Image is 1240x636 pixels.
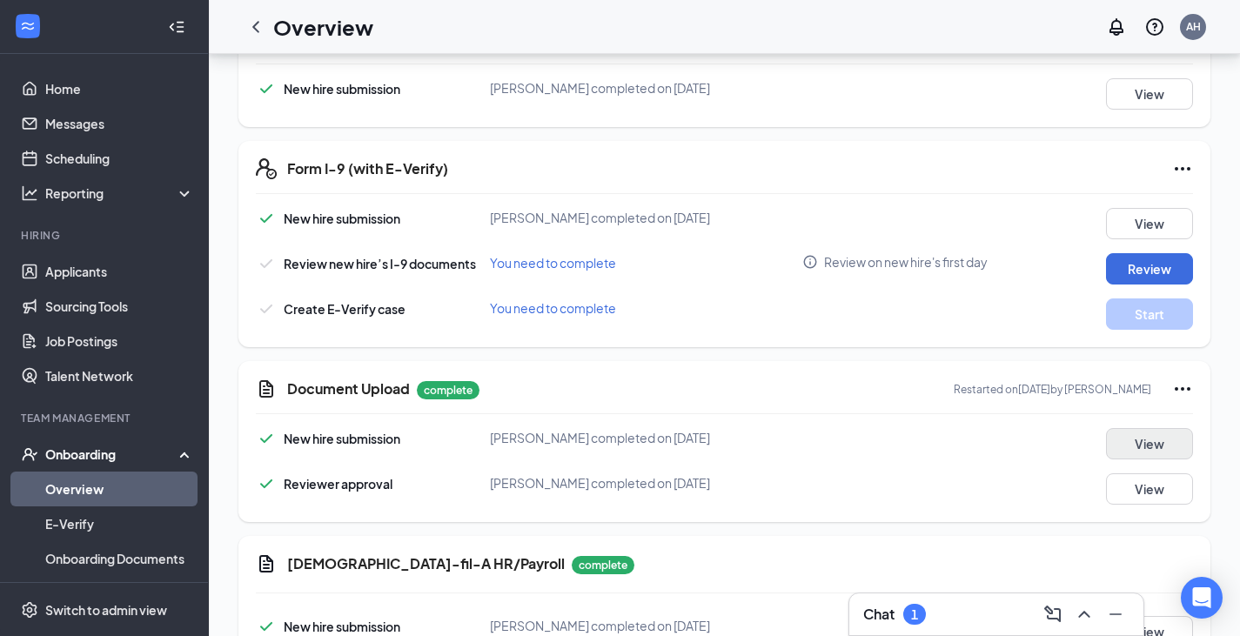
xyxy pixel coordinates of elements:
[1144,17,1165,37] svg: QuestionInfo
[1172,158,1193,179] svg: Ellipses
[490,80,710,96] span: [PERSON_NAME] completed on [DATE]
[45,445,179,463] div: Onboarding
[284,431,400,446] span: New hire submission
[863,605,895,624] h3: Chat
[45,106,194,141] a: Messages
[256,428,277,449] svg: Checkmark
[45,289,194,324] a: Sourcing Tools
[284,211,400,226] span: New hire submission
[1106,473,1193,505] button: View
[287,379,410,398] h5: Document Upload
[490,430,710,445] span: [PERSON_NAME] completed on [DATE]
[911,607,918,622] div: 1
[45,506,194,541] a: E-Verify
[572,556,634,574] p: complete
[1042,604,1063,625] svg: ComposeMessage
[284,256,476,271] span: Review new hire’s I-9 documents
[1106,253,1193,285] button: Review
[45,472,194,506] a: Overview
[802,254,818,270] svg: Info
[256,78,277,99] svg: Checkmark
[490,300,616,316] span: You need to complete
[1106,78,1193,110] button: View
[256,378,277,399] svg: CustomFormIcon
[490,210,710,225] span: [PERSON_NAME] completed on [DATE]
[256,298,277,319] svg: Checkmark
[284,476,392,492] span: Reviewer approval
[1070,600,1098,628] button: ChevronUp
[245,17,266,37] svg: ChevronLeft
[284,619,400,634] span: New hire submission
[45,601,167,619] div: Switch to admin view
[284,81,400,97] span: New hire submission
[45,576,194,611] a: Activity log
[21,601,38,619] svg: Settings
[417,381,479,399] p: complete
[256,158,277,179] svg: FormI9EVerifyIcon
[954,382,1151,397] p: Restarted on [DATE] by [PERSON_NAME]
[19,17,37,35] svg: WorkstreamLogo
[1106,17,1127,37] svg: Notifications
[21,445,38,463] svg: UserCheck
[287,554,565,573] h5: [DEMOGRAPHIC_DATA]-fil-A HR/Payroll
[256,208,277,229] svg: Checkmark
[1106,298,1193,330] button: Start
[45,254,194,289] a: Applicants
[284,301,406,317] span: Create E-Verify case
[256,473,277,494] svg: Checkmark
[45,324,194,358] a: Job Postings
[1172,378,1193,399] svg: Ellipses
[21,228,191,243] div: Hiring
[45,141,194,176] a: Scheduling
[824,253,988,271] span: Review on new hire's first day
[168,18,185,36] svg: Collapse
[273,12,373,42] h1: Overview
[45,358,194,393] a: Talent Network
[490,618,710,633] span: [PERSON_NAME] completed on [DATE]
[21,184,38,202] svg: Analysis
[1106,428,1193,459] button: View
[287,159,448,178] h5: Form I-9 (with E-Verify)
[256,253,277,274] svg: Checkmark
[1186,19,1201,34] div: AH
[1105,604,1126,625] svg: Minimize
[45,184,195,202] div: Reporting
[490,255,616,271] span: You need to complete
[256,553,277,574] svg: Document
[45,541,194,576] a: Onboarding Documents
[21,411,191,425] div: Team Management
[1102,600,1129,628] button: Minimize
[1181,577,1223,619] div: Open Intercom Messenger
[490,475,710,491] span: [PERSON_NAME] completed on [DATE]
[45,71,194,106] a: Home
[1074,604,1095,625] svg: ChevronUp
[1039,600,1067,628] button: ComposeMessage
[1106,208,1193,239] button: View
